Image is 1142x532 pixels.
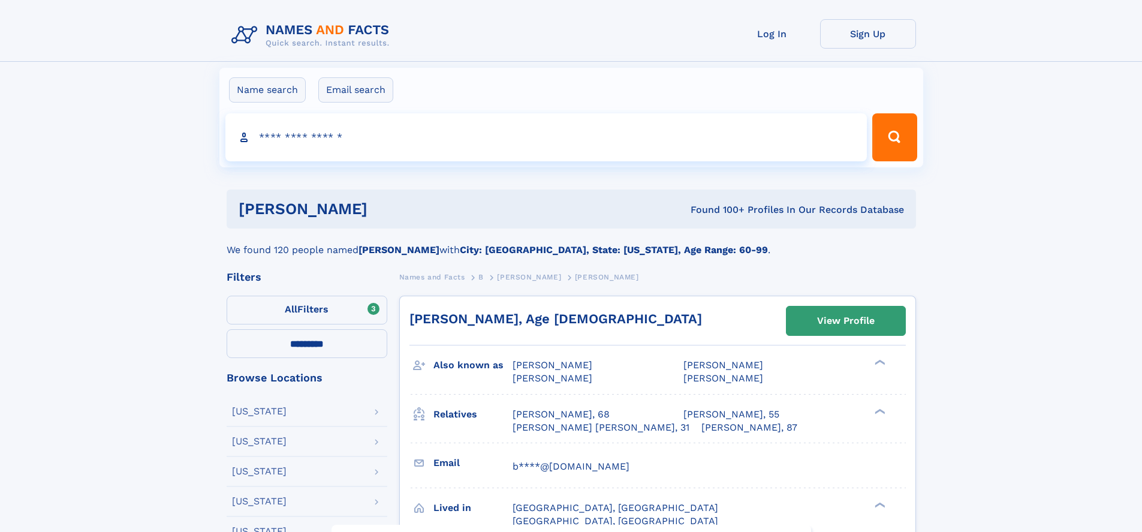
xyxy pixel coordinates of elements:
[683,359,763,371] span: [PERSON_NAME]
[227,296,387,324] label: Filters
[232,407,287,416] div: [US_STATE]
[872,407,886,415] div: ❯
[787,306,905,335] a: View Profile
[683,372,763,384] span: [PERSON_NAME]
[820,19,916,49] a: Sign Up
[497,273,561,281] span: [PERSON_NAME]
[358,244,439,256] b: [PERSON_NAME]
[872,501,886,509] div: ❯
[232,437,287,446] div: [US_STATE]
[513,408,610,421] a: [PERSON_NAME], 68
[724,19,820,49] a: Log In
[513,359,592,371] span: [PERSON_NAME]
[872,359,886,366] div: ❯
[513,421,689,434] a: [PERSON_NAME] [PERSON_NAME], 31
[229,77,306,103] label: Name search
[227,272,387,282] div: Filters
[817,307,875,335] div: View Profile
[513,515,718,527] span: [GEOGRAPHIC_DATA], [GEOGRAPHIC_DATA]
[529,203,904,217] div: Found 100+ Profiles In Our Records Database
[513,502,718,513] span: [GEOGRAPHIC_DATA], [GEOGRAPHIC_DATA]
[285,303,297,315] span: All
[683,408,779,421] a: [PERSON_NAME], 55
[478,273,484,281] span: B
[575,273,639,281] span: [PERSON_NAME]
[433,498,513,518] h3: Lived in
[701,421,797,434] a: [PERSON_NAME], 87
[225,113,867,161] input: search input
[513,372,592,384] span: [PERSON_NAME]
[232,467,287,476] div: [US_STATE]
[872,113,917,161] button: Search Button
[239,202,529,217] h1: [PERSON_NAME]
[433,355,513,375] h3: Also known as
[460,244,768,256] b: City: [GEOGRAPHIC_DATA], State: [US_STATE], Age Range: 60-99
[399,269,465,284] a: Names and Facts
[433,453,513,473] h3: Email
[227,229,916,257] div: We found 120 people named with .
[232,497,287,506] div: [US_STATE]
[478,269,484,284] a: B
[227,19,399,52] img: Logo Names and Facts
[433,404,513,425] h3: Relatives
[409,311,702,326] a: [PERSON_NAME], Age [DEMOGRAPHIC_DATA]
[227,372,387,383] div: Browse Locations
[318,77,393,103] label: Email search
[497,269,561,284] a: [PERSON_NAME]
